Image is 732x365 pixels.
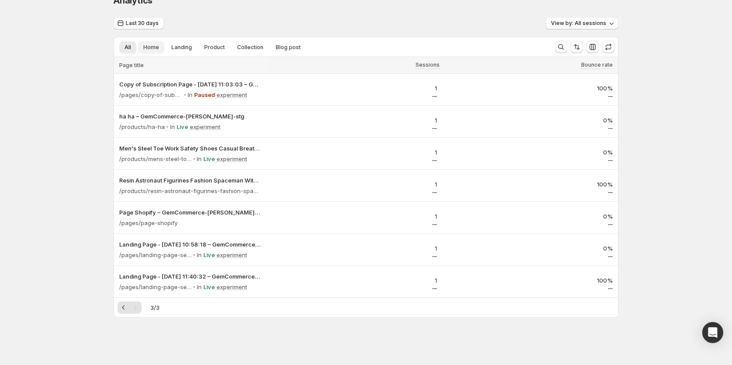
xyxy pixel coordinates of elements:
[119,80,261,89] button: Copy of Subscription Page - [DATE] 11:03:03 – GemCommerce-[PERSON_NAME]-stg
[272,212,437,221] p: 1
[203,154,215,163] p: Live
[217,154,247,163] p: experiment
[177,122,188,131] p: Live
[119,90,182,99] p: /pages/copy-of-subscription-page-sep-12-11-03-03-colmds
[448,116,613,125] p: 0%
[217,283,247,291] p: experiment
[448,244,613,253] p: 0%
[197,250,202,259] p: In
[448,212,613,221] p: 0%
[117,301,142,314] nav: Pagination
[124,44,131,51] span: All
[702,322,723,343] div: Open Intercom Messenger
[581,61,613,68] span: Bounce rate
[126,20,159,27] span: Last 30 days
[448,276,613,285] p: 100%
[571,41,583,53] button: Sort the results
[114,17,164,29] button: Last 30 days
[448,180,613,189] p: 100%
[272,244,437,253] p: 1
[204,44,225,51] span: Product
[143,44,159,51] span: Home
[272,116,437,125] p: 1
[203,250,215,259] p: Live
[150,303,160,312] span: 3 / 3
[546,17,618,29] button: View by: All sessions
[551,20,606,27] span: View by: All sessions
[119,250,192,259] p: /pages/landing-page-sep-12-10-58-18
[272,180,437,189] p: 1
[119,154,192,163] p: /products/mens-steel-toe-work-safety-shoes-casual-breathable-outdoor-sneakers-puncture-proof-boot...
[194,90,215,99] p: Paused
[188,90,192,99] p: In
[117,301,130,314] button: Previous
[237,44,263,51] span: Collection
[119,208,261,217] button: Page Shopify – GemCommerce-[PERSON_NAME]-stg
[448,84,613,93] p: 100%
[119,272,261,281] button: Landing Page - [DATE] 11:40:32 – GemCommerce-[PERSON_NAME]-stg
[119,176,261,185] button: Resin Astronaut Figurines Fashion Spaceman With Moon Sculpture Decorat – GemCommerce-[PERSON_NAME...
[197,154,202,163] p: In
[119,122,165,131] p: /products/ha-ha
[276,44,301,51] span: Blog post
[448,148,613,157] p: 0%
[197,283,202,291] p: In
[217,250,247,259] p: experiment
[416,61,440,68] span: Sessions
[203,283,215,291] p: Live
[119,240,261,249] button: Landing Page - [DATE] 10:58:18 – GemCommerce-[PERSON_NAME]-stg
[119,186,261,195] p: /products/resin-astronaut-figurines-fashion-spaceman-with-moon-sculpture-decorative-miniatures-co...
[217,90,247,99] p: experiment
[119,62,144,69] span: Page title
[119,283,192,291] p: /pages/landing-page-sep-12-11-40-32
[272,276,437,285] p: 1
[555,41,567,53] button: Search and filter results
[190,122,220,131] p: experiment
[170,122,175,131] p: In
[272,148,437,157] p: 1
[272,84,437,93] p: 1
[119,144,261,153] button: Men's Steel Toe Work Safety Shoes Casual Breathable Outdoor Sneakers P – GemCommerce-[PERSON_NAME...
[119,218,178,227] p: /pages/page-shopify
[171,44,192,51] span: Landing
[119,112,261,121] button: ha ha – GemCommerce-[PERSON_NAME]-stg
